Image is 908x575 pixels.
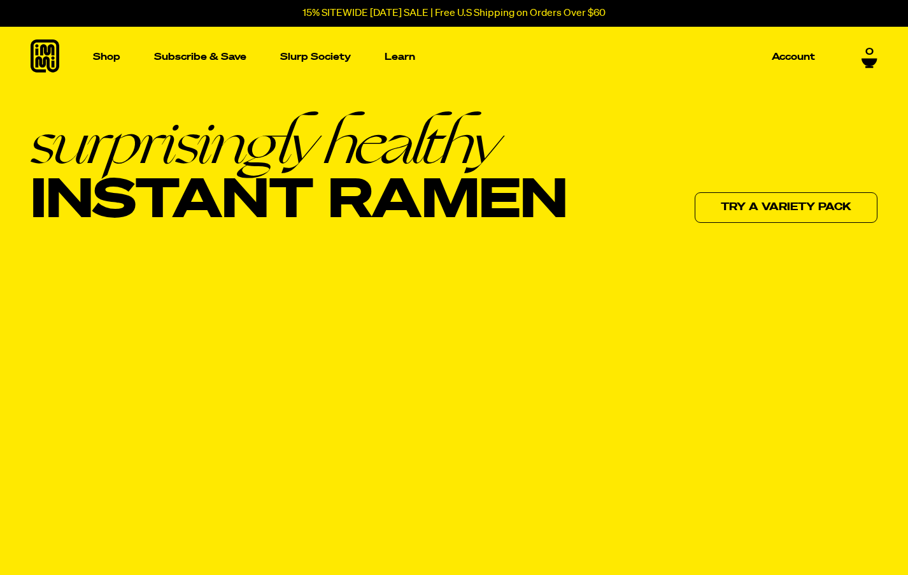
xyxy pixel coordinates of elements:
[275,47,356,67] a: Slurp Society
[695,192,877,223] a: Try a variety pack
[93,52,120,62] p: Shop
[380,27,420,87] a: Learn
[302,8,606,19] p: 15% SITEWIDE [DATE] SALE | Free U.S Shipping on Orders Over $60
[385,52,415,62] p: Learn
[865,45,874,57] span: 0
[88,27,820,87] nav: Main navigation
[31,113,567,232] h1: Instant Ramen
[31,113,567,173] em: surprisingly healthy
[149,47,252,67] a: Subscribe & Save
[280,52,351,62] p: Slurp Society
[88,27,125,87] a: Shop
[154,52,246,62] p: Subscribe & Save
[767,47,820,67] a: Account
[772,52,815,62] p: Account
[862,45,877,67] a: 0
